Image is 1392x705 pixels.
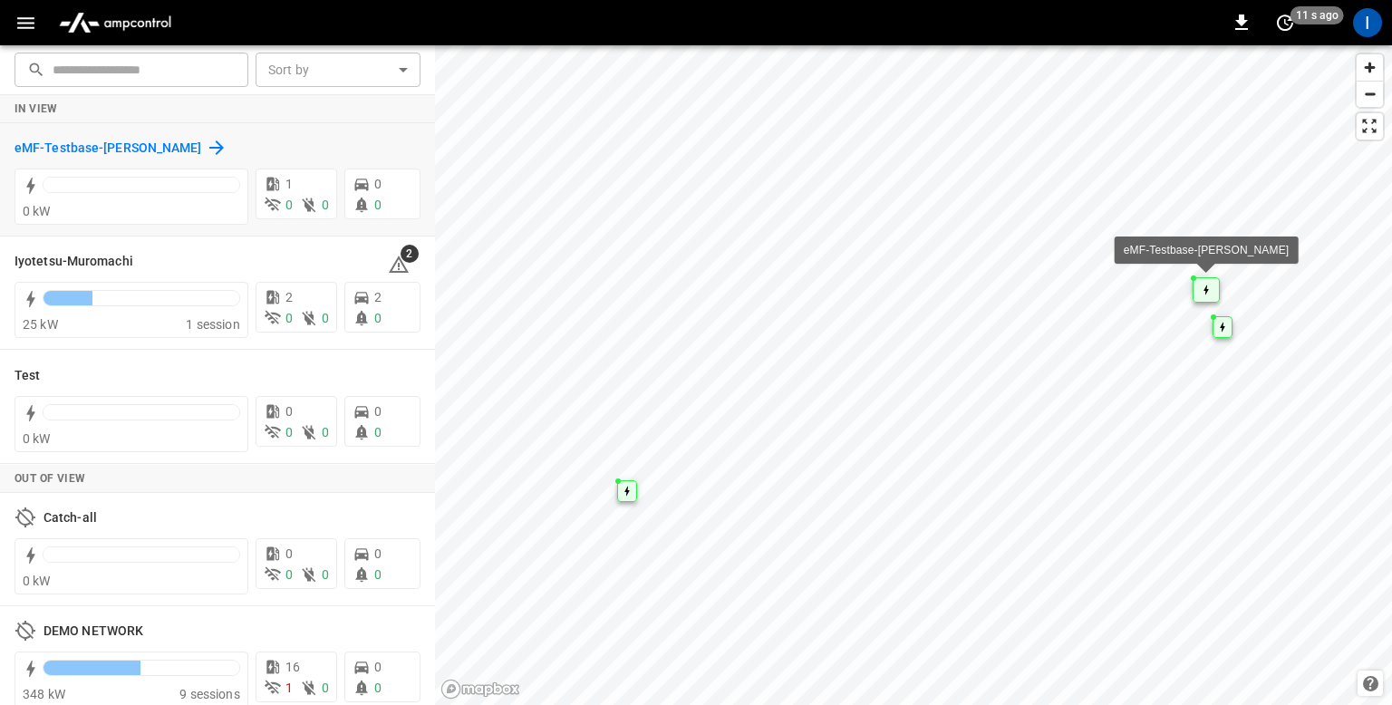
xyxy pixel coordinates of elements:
[1213,316,1232,338] div: Map marker
[23,431,51,446] span: 0 kW
[1124,241,1290,259] div: eMF-Testbase-[PERSON_NAME]
[23,317,58,332] span: 25 kW
[23,687,65,701] span: 348 kW
[440,679,520,700] a: Mapbox homepage
[401,245,419,263] span: 2
[285,681,293,695] span: 1
[322,311,329,325] span: 0
[1271,8,1300,37] button: set refresh interval
[374,660,382,674] span: 0
[14,139,202,159] h6: eMF-Testbase-Musashimurayama
[374,177,382,191] span: 0
[285,404,293,419] span: 0
[322,681,329,695] span: 0
[1357,82,1383,107] span: Zoom out
[43,508,97,528] h6: Catch-all
[322,567,329,582] span: 0
[186,317,239,332] span: 1 session
[285,425,293,439] span: 0
[374,681,382,695] span: 0
[14,102,58,115] strong: In View
[23,204,51,218] span: 0 kW
[435,45,1392,705] canvas: Map
[374,198,382,212] span: 0
[374,567,382,582] span: 0
[374,290,382,304] span: 2
[285,546,293,561] span: 0
[374,311,382,325] span: 0
[14,366,40,386] h6: Test
[285,567,293,582] span: 0
[322,425,329,439] span: 0
[14,472,85,485] strong: Out of View
[1353,8,1382,37] div: profile-icon
[1357,81,1383,107] button: Zoom out
[322,198,329,212] span: 0
[1357,54,1383,81] button: Zoom in
[285,660,300,674] span: 16
[43,622,143,642] h6: DEMO NETWORK
[285,198,293,212] span: 0
[1193,277,1220,303] div: Map marker
[374,404,382,419] span: 0
[374,546,382,561] span: 0
[374,425,382,439] span: 0
[285,177,293,191] span: 1
[1290,6,1344,24] span: 11 s ago
[285,311,293,325] span: 0
[617,480,637,502] div: Map marker
[285,290,293,304] span: 2
[14,252,133,272] h6: Iyotetsu-Muromachi
[179,687,240,701] span: 9 sessions
[23,574,51,588] span: 0 kW
[52,5,179,40] img: ampcontrol.io logo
